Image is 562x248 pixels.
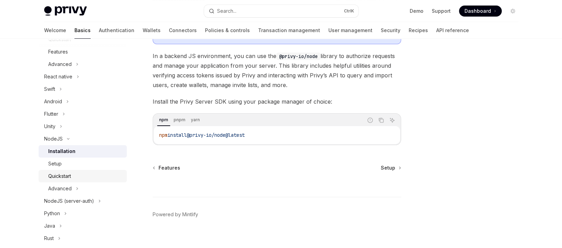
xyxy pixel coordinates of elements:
a: Policies & controls [205,22,250,39]
div: NodeJS (server-auth) [44,197,94,205]
span: In a backend JS environment, you can use the library to authorize requests and manage your applic... [153,51,401,90]
a: User management [328,22,372,39]
button: Toggle Flutter section [39,108,127,120]
span: @privy-io/node@latest [187,132,245,138]
div: npm [157,116,170,124]
button: Toggle Swift section [39,83,127,95]
button: Toggle NodeJS section [39,133,127,145]
a: Quickstart [39,170,127,182]
div: Features [48,48,68,56]
div: Android [44,97,62,106]
div: React native [44,73,72,81]
a: Basics [74,22,91,39]
button: Ask AI [388,116,397,125]
a: Features [153,164,180,171]
div: Advanced [48,184,72,193]
a: Transaction management [258,22,320,39]
a: Features [39,46,127,58]
div: pnpm [172,116,187,124]
div: NodeJS [44,135,63,143]
div: Search... [217,7,236,15]
a: Powered by Mintlify [153,211,198,218]
button: Toggle React native section [39,70,127,83]
a: Security [381,22,400,39]
div: Advanced [48,60,72,68]
span: npm [159,132,167,138]
a: Connectors [169,22,197,39]
button: Toggle Java section [39,220,127,232]
a: Welcome [44,22,66,39]
a: Setup [39,158,127,170]
span: Ctrl K [344,8,354,14]
a: Setup [381,164,400,171]
button: Copy the contents from the code block [377,116,386,125]
div: Java [44,222,55,230]
span: Features [159,164,180,171]
button: Report incorrect code [366,116,375,125]
button: Toggle Unity section [39,120,127,133]
div: Swift [44,85,55,93]
div: Rust [44,234,54,242]
a: Wallets [143,22,161,39]
div: Installation [48,147,75,155]
a: Authentication [99,22,134,39]
a: Dashboard [459,6,502,17]
a: Recipes [409,22,428,39]
code: @privy-io/node [276,53,320,60]
img: light logo [44,6,87,16]
div: Setup [48,160,62,168]
div: Python [44,209,60,218]
a: Installation [39,145,127,158]
button: Toggle Advanced section [39,58,127,70]
span: Dashboard [464,8,491,15]
a: Demo [410,8,423,15]
button: Toggle Python section [39,207,127,220]
button: Toggle Rust section [39,232,127,245]
span: install [167,132,187,138]
div: Flutter [44,110,58,118]
button: Toggle dark mode [507,6,518,17]
button: Toggle Android section [39,95,127,108]
div: yarn [189,116,202,124]
div: Unity [44,122,55,131]
button: Toggle NodeJS (server-auth) section [39,195,127,207]
a: Support [432,8,451,15]
button: Open search [204,5,358,17]
div: Quickstart [48,172,71,180]
button: Toggle Advanced section [39,182,127,195]
a: API reference [436,22,469,39]
span: Install the Privy Server SDK using your package manager of choice: [153,97,401,106]
span: Setup [381,164,395,171]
